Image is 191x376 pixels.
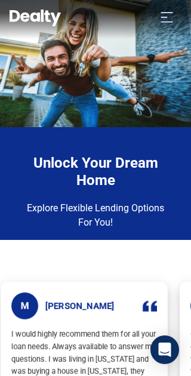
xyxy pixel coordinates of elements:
[45,301,114,312] h5: [PERSON_NAME]
[23,155,168,189] h4: Unlock Your Dream Home
[152,7,181,26] button: Toggle navigation
[23,201,168,230] p: Explore Flexible Lending Options For You!
[11,292,38,319] span: M
[10,10,61,26] img: Dealty - Buy, Sell & Rent Homes
[150,335,179,364] div: Open Intercom Messenger
[6,343,39,376] iframe: BigID CMP Widget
